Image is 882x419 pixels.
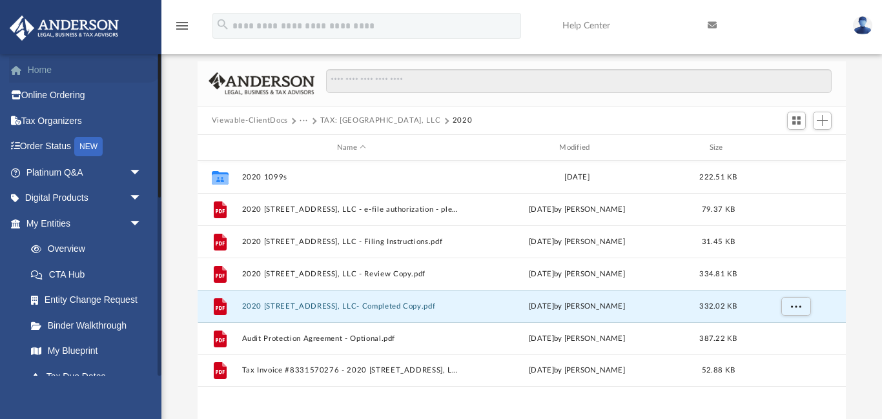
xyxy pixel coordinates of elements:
[18,363,161,389] a: Tax Due Dates
[129,210,155,237] span: arrow_drop_down
[241,205,461,214] button: 2020 [STREET_ADDRESS], LLC - e-file authorization - please sign.pdf
[326,69,832,94] input: Search files and folders
[203,142,236,154] div: id
[9,185,161,211] a: Digital Productsarrow_drop_down
[853,16,872,35] img: User Pic
[453,115,473,127] button: 2020
[781,297,810,316] button: More options
[129,185,155,212] span: arrow_drop_down
[174,18,190,34] i: menu
[467,301,686,312] div: [DATE] by [PERSON_NAME]
[467,333,686,345] div: [DATE] by [PERSON_NAME]
[320,115,441,127] button: TAX: [GEOGRAPHIC_DATA], LLC
[692,142,744,154] div: Size
[702,367,735,374] span: 52.88 KB
[787,112,806,130] button: Switch to Grid View
[467,236,686,248] div: [DATE] by [PERSON_NAME]
[18,287,161,313] a: Entity Change Request
[129,159,155,186] span: arrow_drop_down
[241,173,461,181] button: 2020 1099s
[241,367,461,375] button: Tax Invoice #8331570276 - 2020 [STREET_ADDRESS], LLC.pdf
[702,206,735,213] span: 79.37 KB
[241,334,461,343] button: Audit Protection Agreement - Optional.pdf
[750,142,840,154] div: id
[699,335,737,342] span: 387.22 KB
[18,261,161,287] a: CTA Hub
[216,17,230,32] i: search
[9,210,161,236] a: My Entitiesarrow_drop_down
[9,159,161,185] a: Platinum Q&Aarrow_drop_down
[241,142,461,154] div: Name
[9,57,161,83] a: Home
[18,338,155,364] a: My Blueprint
[212,115,288,127] button: Viewable-ClientDocs
[702,238,735,245] span: 31.45 KB
[241,238,461,246] button: 2020 [STREET_ADDRESS], LLC - Filing Instructions.pdf
[467,204,686,216] div: [DATE] by [PERSON_NAME]
[9,134,161,160] a: Order StatusNEW
[699,174,737,181] span: 222.51 KB
[699,303,737,310] span: 332.02 KB
[467,269,686,280] div: [DATE] by [PERSON_NAME]
[241,270,461,278] button: 2020 [STREET_ADDRESS], LLC - Review Copy.pdf
[18,236,161,262] a: Overview
[813,112,832,130] button: Add
[74,137,103,156] div: NEW
[300,115,308,127] button: ···
[9,108,161,134] a: Tax Organizers
[699,271,737,278] span: 334.81 KB
[241,302,461,311] button: 2020 [STREET_ADDRESS], LLC- Completed Copy.pdf
[18,312,161,338] a: Binder Walkthrough
[174,25,190,34] a: menu
[467,142,687,154] div: Modified
[6,15,123,41] img: Anderson Advisors Platinum Portal
[467,365,686,376] div: [DATE] by [PERSON_NAME]
[467,172,686,183] div: [DATE]
[9,83,161,108] a: Online Ordering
